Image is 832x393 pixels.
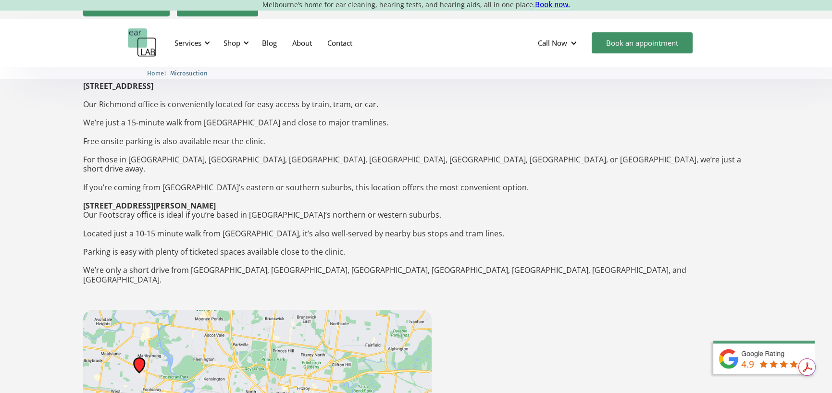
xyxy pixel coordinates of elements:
p: You can find us in two locations across [GEOGRAPHIC_DATA]. Our Richmond office is conveniently lo... [83,54,749,303]
a: Microsuction [170,68,208,77]
a: home [128,28,157,57]
a: Book an appointment [592,32,693,53]
a: Contact [320,29,360,57]
div: Call Now [538,38,567,48]
strong: [STREET_ADDRESS] ‍ [83,81,153,91]
a: Blog [254,29,285,57]
div: Services [169,28,213,57]
div: Services [174,38,201,48]
h2: Locally based in [GEOGRAPHIC_DATA] [83,16,749,49]
li: 〉 [147,68,170,78]
a: Home [147,68,164,77]
a: About [285,29,320,57]
span: Home [147,70,164,77]
div: Call Now [530,28,587,57]
div: Shop [224,38,240,48]
span: Microsuction [170,70,208,77]
div: Shop [218,28,252,57]
strong: [STREET_ADDRESS][PERSON_NAME] [83,200,216,211]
